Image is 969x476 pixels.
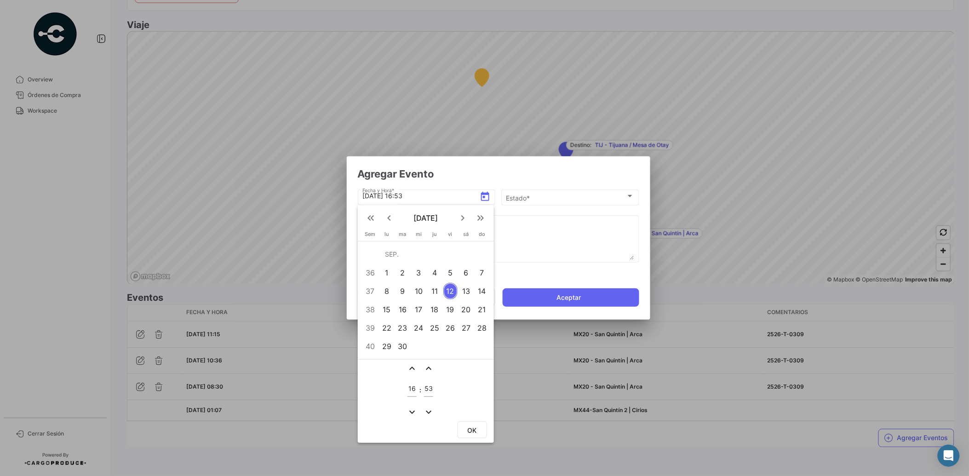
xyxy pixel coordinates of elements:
div: 24 [412,320,426,336]
td: 12 de septiembre de 2025 [442,282,458,300]
div: 3 [412,264,426,281]
td: 28 de septiembre de 2025 [474,319,490,337]
div: 4 [428,264,442,281]
div: 18 [428,301,442,318]
button: expand_more icon [407,407,418,418]
td: SEP. [379,245,490,264]
div: 25 [428,320,442,336]
div: 19 [443,301,458,318]
div: 30 [396,338,410,355]
td: 22 de septiembre de 2025 [379,319,395,337]
div: 13 [459,283,473,299]
div: 10 [412,283,426,299]
th: miércoles [411,231,427,241]
td: 23 de septiembre de 2025 [395,319,411,337]
mat-icon: keyboard_double_arrow_right [476,212,487,224]
td: 24 de septiembre de 2025 [411,319,427,337]
div: 1 [380,264,394,281]
mat-icon: keyboard_double_arrow_left [365,212,376,224]
div: 12 [443,283,458,299]
button: OK [458,421,487,438]
div: 17 [412,301,426,318]
td: 1 de septiembre de 2025 [379,264,395,282]
td: 20 de septiembre de 2025 [458,300,474,319]
div: 23 [396,320,410,336]
mat-icon: expand_less [407,363,418,374]
td: 4 de septiembre de 2025 [427,264,442,282]
td: 14 de septiembre de 2025 [474,282,490,300]
td: 36 [361,264,379,282]
td: 30 de septiembre de 2025 [395,337,411,356]
td: 9 de septiembre de 2025 [395,282,411,300]
td: 38 [361,300,379,319]
td: 27 de septiembre de 2025 [458,319,474,337]
div: 29 [380,338,394,355]
td: 19 de septiembre de 2025 [442,300,458,319]
div: 9 [396,283,410,299]
th: sábado [458,231,474,241]
td: 6 de septiembre de 2025 [458,264,474,282]
button: expand_less icon [407,363,418,374]
th: Sem [361,231,379,241]
div: Abrir Intercom Messenger [938,445,960,467]
div: 26 [443,320,458,336]
td: 11 de septiembre de 2025 [427,282,442,300]
div: 21 [475,301,490,318]
div: 5 [443,264,458,281]
td: 18 de septiembre de 2025 [427,300,442,319]
div: 8 [380,283,394,299]
mat-icon: keyboard_arrow_right [457,212,468,224]
td: 25 de septiembre de 2025 [427,319,442,337]
div: 14 [475,283,490,299]
td: 40 [361,337,379,356]
div: 11 [428,283,442,299]
div: 2 [396,264,410,281]
button: expand_more icon [423,407,434,418]
mat-icon: expand_more [423,407,434,418]
span: OK [468,426,477,434]
th: lunes [379,231,395,241]
button: expand_less icon [423,363,434,374]
mat-icon: expand_more [407,407,418,418]
mat-icon: expand_less [423,363,434,374]
td: 26 de septiembre de 2025 [442,319,458,337]
td: 7 de septiembre de 2025 [474,264,490,282]
td: 29 de septiembre de 2025 [379,337,395,356]
td: 16 de septiembre de 2025 [395,300,411,319]
span: [DATE] [398,213,453,223]
div: 22 [380,320,394,336]
td: 39 [361,319,379,337]
td: 5 de septiembre de 2025 [442,264,458,282]
th: martes [395,231,411,241]
td: 15 de septiembre de 2025 [379,300,395,319]
div: 28 [475,320,490,336]
div: 6 [459,264,473,281]
div: 16 [396,301,410,318]
td: 2 de septiembre de 2025 [395,264,411,282]
th: domingo [474,231,490,241]
td: : [419,375,422,405]
mat-icon: keyboard_arrow_left [384,212,395,224]
div: 15 [380,301,394,318]
td: 10 de septiembre de 2025 [411,282,427,300]
div: 20 [459,301,473,318]
td: 37 [361,282,379,300]
th: viernes [442,231,458,241]
td: 8 de septiembre de 2025 [379,282,395,300]
td: 21 de septiembre de 2025 [474,300,490,319]
div: 7 [475,264,490,281]
td: 13 de septiembre de 2025 [458,282,474,300]
td: 3 de septiembre de 2025 [411,264,427,282]
div: 27 [459,320,473,336]
td: 17 de septiembre de 2025 [411,300,427,319]
th: jueves [427,231,442,241]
